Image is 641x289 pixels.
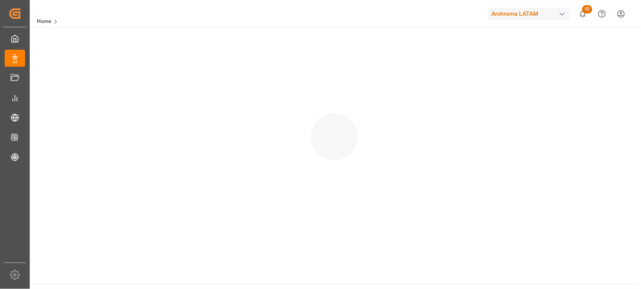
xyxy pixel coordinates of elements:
span: 42 [582,5,593,14]
button: show 42 new notifications [573,4,593,23]
div: Archroma LATAM [488,8,570,20]
button: Archroma LATAM [488,6,573,22]
button: Help Center [593,4,612,23]
a: Home [37,18,51,24]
